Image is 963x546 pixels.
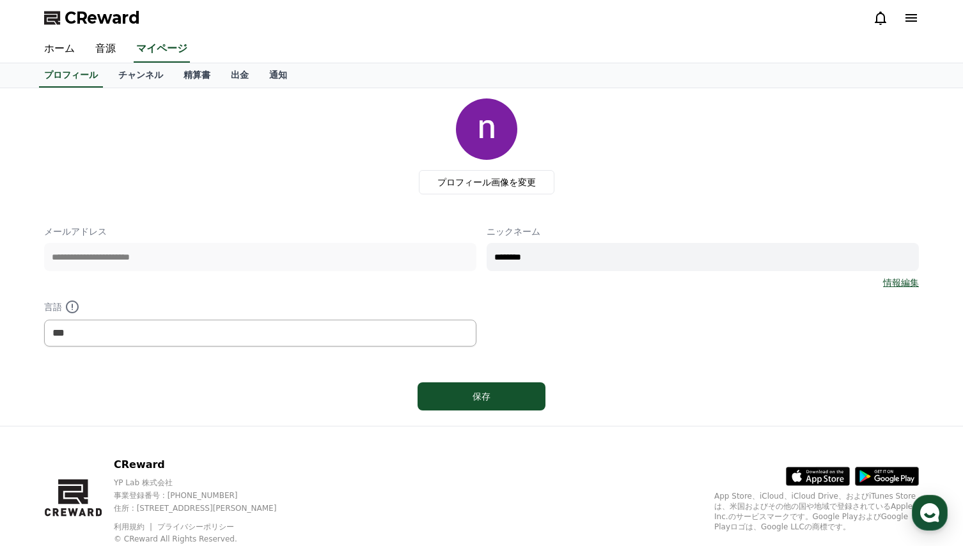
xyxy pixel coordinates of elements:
[456,98,517,160] img: profile_image
[157,522,234,531] a: プライバシーポリシー
[114,534,299,544] p: © CReward All Rights Reserved.
[134,36,190,63] a: マイページ
[419,170,554,194] label: プロフィール画像を変更
[108,63,173,88] a: チャンネル
[487,225,919,238] p: ニックネーム
[114,478,299,488] p: YP Lab 株式会社
[85,36,126,63] a: 音源
[418,382,545,410] button: 保存
[44,225,476,238] p: メールアドレス
[114,522,154,531] a: 利用規約
[114,503,299,513] p: 住所 : [STREET_ADDRESS][PERSON_NAME]
[114,457,299,472] p: CReward
[39,63,103,88] a: プロフィール
[65,8,140,28] span: CReward
[173,63,221,88] a: 精算書
[34,36,85,63] a: ホーム
[714,491,919,532] p: App Store、iCloud、iCloud Drive、およびiTunes Storeは、米国およびその他の国や地域で登録されているApple Inc.のサービスマークです。Google P...
[259,63,297,88] a: 通知
[44,8,140,28] a: CReward
[883,276,919,289] a: 情報編集
[44,299,476,315] p: 言語
[114,490,299,501] p: 事業登録番号 : [PHONE_NUMBER]
[221,63,259,88] a: 出金
[443,390,520,403] div: 保存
